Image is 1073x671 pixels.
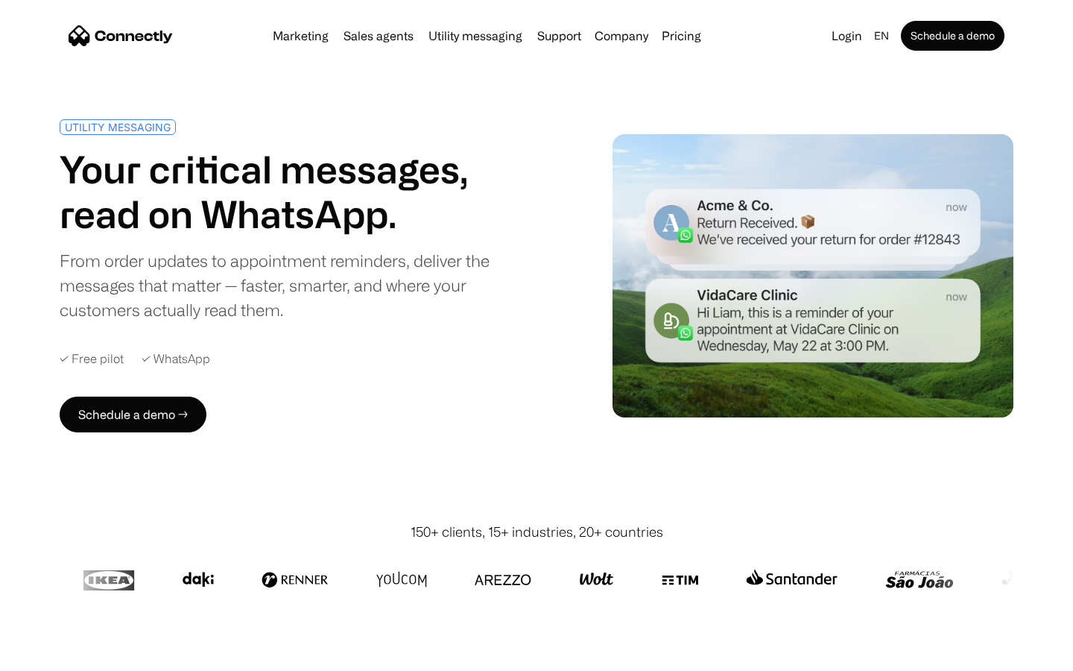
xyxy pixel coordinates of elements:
a: Login [826,25,868,46]
div: UTILITY MESSAGING [65,122,171,133]
a: Schedule a demo [901,21,1004,51]
ul: Language list [30,645,89,666]
div: Company [595,25,648,46]
div: 150+ clients, 15+ industries, 20+ countries [411,522,663,542]
div: ✓ Free pilot [60,352,124,366]
a: Schedule a demo → [60,397,206,432]
a: Marketing [267,30,335,42]
a: Sales agents [338,30,420,42]
div: ✓ WhatsApp [142,352,210,366]
div: en [874,25,889,46]
a: Support [531,30,587,42]
a: Utility messaging [422,30,528,42]
div: From order updates to appointment reminders, deliver the messages that matter — faster, smarter, ... [60,248,531,322]
h1: Your critical messages, read on WhatsApp. [60,147,531,236]
a: Pricing [656,30,707,42]
aside: Language selected: English [15,643,89,666]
